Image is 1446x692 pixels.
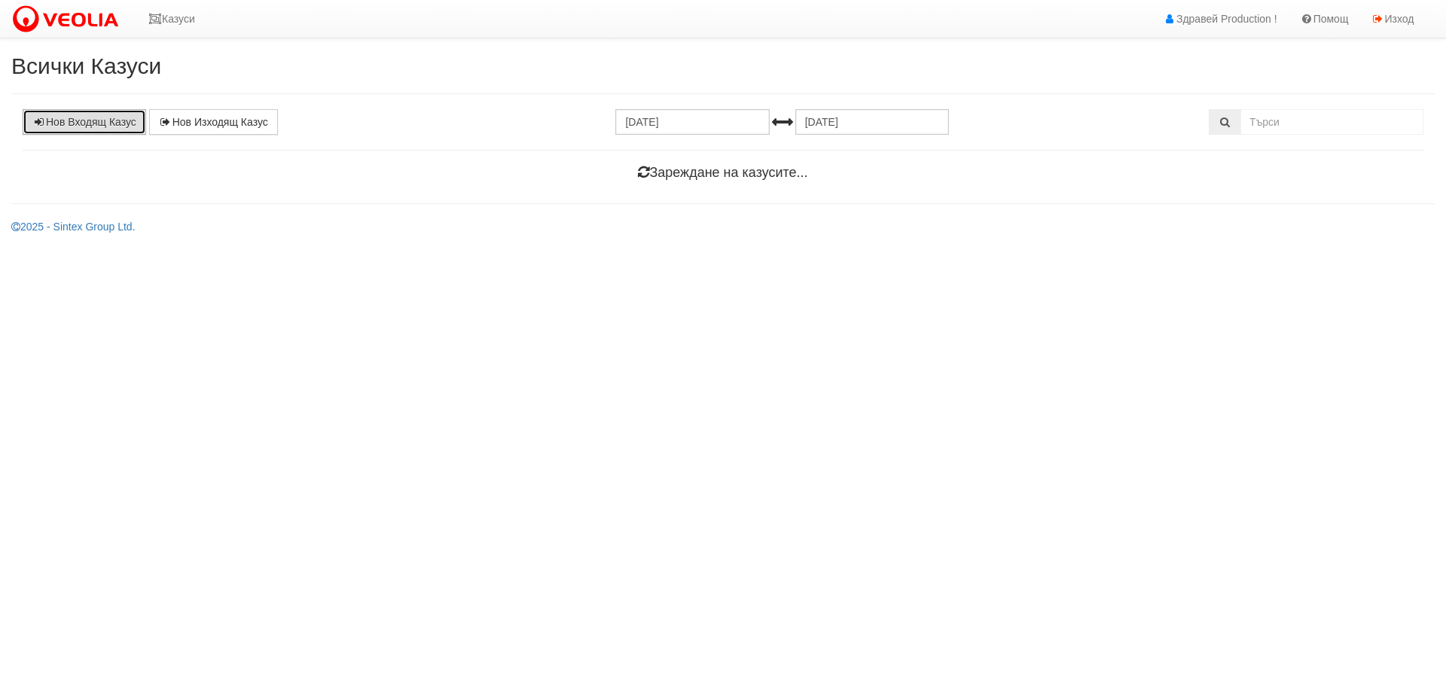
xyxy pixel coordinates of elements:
[23,166,1423,181] h4: Зареждане на казусите...
[11,221,136,233] a: 2025 - Sintex Group Ltd.
[11,53,1435,78] h2: Всички Казуси
[1240,109,1423,135] input: Търсене по Идентификатор, Бл/Вх/Ап, Тип, Описание, Моб. Номер, Имейл, Файл, Коментар,
[149,109,278,135] a: Нов Изходящ Казус
[23,109,146,135] a: Нов Входящ Казус
[11,4,126,35] img: VeoliaLogo.png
